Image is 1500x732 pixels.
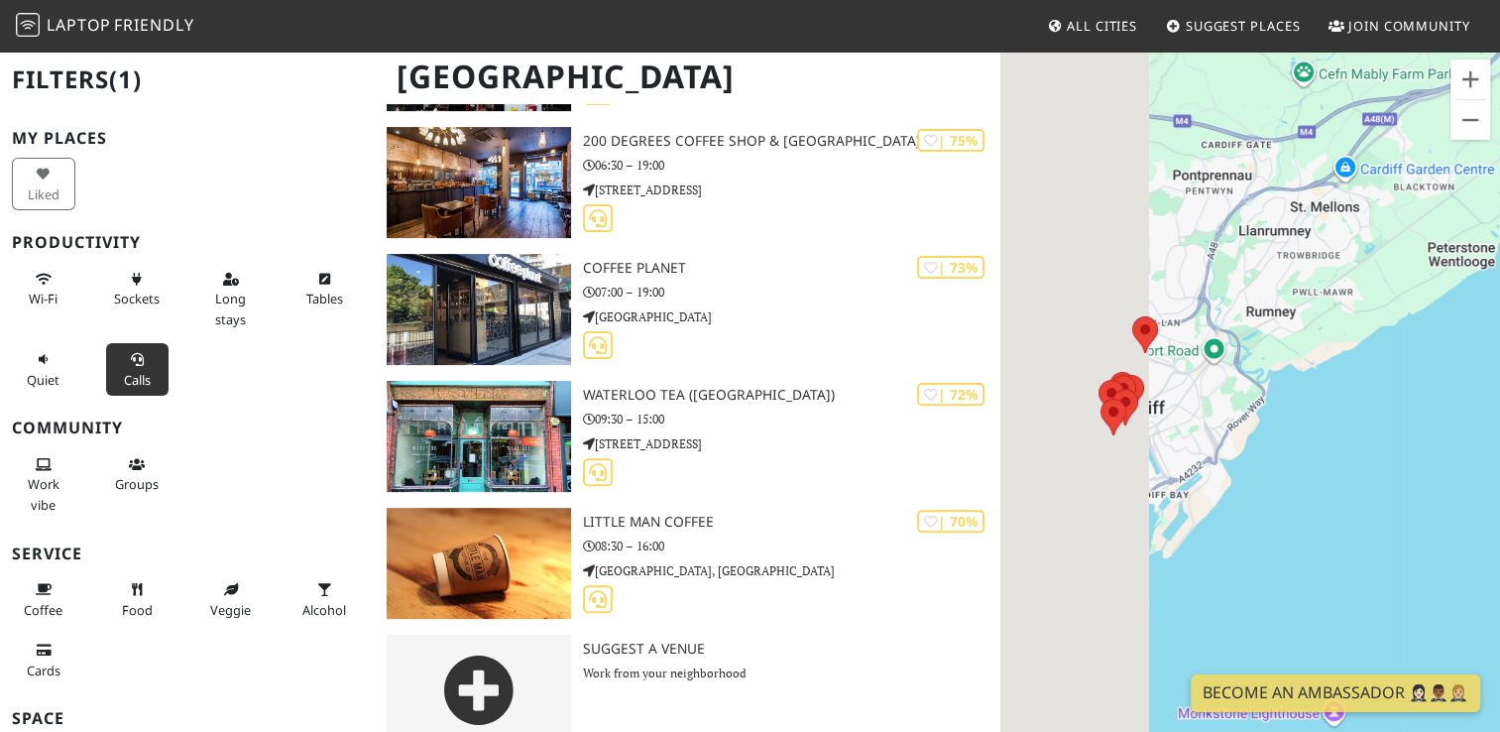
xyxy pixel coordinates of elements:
[12,419,363,437] h3: Community
[114,290,160,307] span: Power sockets
[583,561,999,580] p: [GEOGRAPHIC_DATA], [GEOGRAPHIC_DATA]
[583,387,999,404] h3: Waterloo Tea ([GEOGRAPHIC_DATA])
[199,263,263,335] button: Long stays
[583,260,999,277] h3: Coffee Planet
[1450,60,1490,99] button: Zoom in
[381,50,995,104] h1: [GEOGRAPHIC_DATA]
[1321,8,1478,44] a: Join Community
[1158,8,1309,44] a: Suggest Places
[917,129,984,152] div: | 75%
[106,573,170,626] button: Food
[29,290,58,307] span: Stable Wi-Fi
[293,263,357,315] button: Tables
[12,634,75,686] button: Cards
[124,371,151,389] span: Video/audio calls
[12,573,75,626] button: Coffee
[1450,100,1490,140] button: Zoom out
[210,601,251,619] span: Veggie
[306,290,343,307] span: Work-friendly tables
[583,410,999,428] p: 09:30 – 15:00
[12,129,363,148] h3: My Places
[12,709,363,728] h3: Space
[215,290,246,327] span: Long stays
[106,263,170,315] button: Sockets
[28,475,59,513] span: People working
[106,343,170,396] button: Calls
[387,127,571,238] img: 200 Degrees Coffee Shop & Barista School
[12,233,363,252] h3: Productivity
[375,508,999,619] a: Little Man Coffee | 70% Little Man Coffee 08:30 – 16:00 [GEOGRAPHIC_DATA], [GEOGRAPHIC_DATA]
[1067,17,1137,35] span: All Cities
[47,14,111,36] span: Laptop
[583,434,999,453] p: [STREET_ADDRESS]
[302,601,346,619] span: Alcohol
[27,371,59,389] span: Quiet
[583,641,999,658] h3: Suggest a Venue
[917,256,984,279] div: | 73%
[387,381,571,492] img: Waterloo Tea (Wellfield Road)
[375,254,999,365] a: Coffee Planet | 73% Coffee Planet 07:00 – 19:00 [GEOGRAPHIC_DATA]
[583,514,999,531] h3: Little Man Coffee
[387,254,571,365] img: Coffee Planet
[1348,17,1470,35] span: Join Community
[583,307,999,326] p: [GEOGRAPHIC_DATA]
[12,545,363,563] h3: Service
[583,664,999,682] p: Work from your neighborhood
[1186,17,1301,35] span: Suggest Places
[12,263,75,315] button: Wi-Fi
[109,62,142,95] span: (1)
[583,133,999,150] h3: 200 Degrees Coffee Shop & [GEOGRAPHIC_DATA]
[1039,8,1145,44] a: All Cities
[375,127,999,238] a: 200 Degrees Coffee Shop & Barista School | 75% 200 Degrees Coffee Shop & [GEOGRAPHIC_DATA] 06:30 ...
[122,601,153,619] span: Food
[16,9,194,44] a: LaptopFriendly LaptopFriendly
[12,448,75,521] button: Work vibe
[12,50,363,110] h2: Filters
[583,283,999,302] p: 07:00 – 19:00
[115,475,159,493] span: Group tables
[583,537,999,555] p: 08:30 – 16:00
[293,573,357,626] button: Alcohol
[199,573,263,626] button: Veggie
[387,508,571,619] img: Little Man Coffee
[16,13,40,37] img: LaptopFriendly
[917,383,984,406] div: | 72%
[917,510,984,533] div: | 70%
[375,381,999,492] a: Waterloo Tea (Wellfield Road) | 72% Waterloo Tea ([GEOGRAPHIC_DATA]) 09:30 – 15:00 [STREET_ADDRESS]
[27,662,60,679] span: Credit cards
[106,448,170,501] button: Groups
[24,601,62,619] span: Coffee
[583,181,999,199] p: [STREET_ADDRESS]
[583,156,999,175] p: 06:30 – 19:00
[12,343,75,396] button: Quiet
[114,14,193,36] span: Friendly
